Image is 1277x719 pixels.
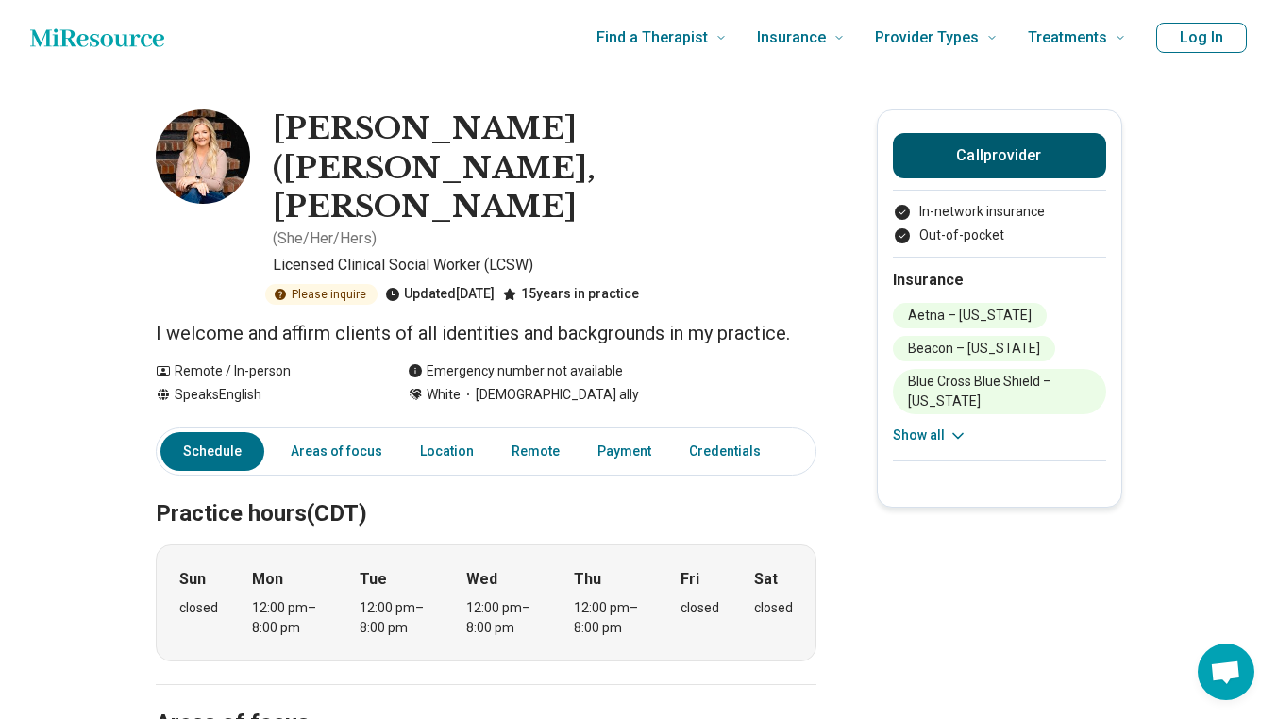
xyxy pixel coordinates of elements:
[1028,25,1107,51] span: Treatments
[179,598,218,618] div: closed
[360,568,387,591] strong: Tue
[893,303,1047,328] li: Aetna – [US_STATE]
[1156,23,1247,53] button: Log In
[500,432,571,471] a: Remote
[160,432,264,471] a: Schedule
[461,385,639,405] span: [DEMOGRAPHIC_DATA] ally
[893,226,1106,245] li: Out-of-pocket
[678,432,783,471] a: Credentials
[893,369,1106,414] li: Blue Cross Blue Shield – [US_STATE]
[252,568,283,591] strong: Mon
[273,227,377,250] p: ( She/Her/Hers )
[30,19,164,57] a: Home page
[681,568,699,591] strong: Fri
[893,133,1106,178] button: Callprovider
[586,432,663,471] a: Payment
[156,453,816,530] h2: Practice hours (CDT)
[156,320,816,346] p: I welcome and affirm clients of all identities and backgrounds in my practice.
[279,432,394,471] a: Areas of focus
[596,25,708,51] span: Find a Therapist
[574,568,601,591] strong: Thu
[754,598,793,618] div: closed
[466,568,497,591] strong: Wed
[875,25,979,51] span: Provider Types
[466,598,539,638] div: 12:00 pm – 8:00 pm
[273,254,816,276] p: Licensed Clinical Social Worker (LCSW)
[252,598,325,638] div: 12:00 pm – 8:00 pm
[893,269,1106,292] h2: Insurance
[179,568,206,591] strong: Sun
[156,361,370,381] div: Remote / In-person
[156,544,816,661] div: When does the program meet?
[273,109,816,227] h1: [PERSON_NAME] ([PERSON_NAME], [PERSON_NAME]
[681,598,719,618] div: closed
[427,385,461,405] span: White
[754,568,778,591] strong: Sat
[757,25,826,51] span: Insurance
[893,202,1106,245] ul: Payment options
[893,202,1106,222] li: In-network insurance
[409,432,485,471] a: Location
[156,385,370,405] div: Speaks English
[265,284,378,305] div: Please inquire
[574,598,647,638] div: 12:00 pm – 8:00 pm
[893,336,1055,361] li: Beacon – [US_STATE]
[408,361,623,381] div: Emergency number not available
[360,598,432,638] div: 12:00 pm – 8:00 pm
[156,109,250,204] img: Tonya Smith, Licensed Clinical Social Worker (LCSW)
[385,284,495,305] div: Updated [DATE]
[502,284,639,305] div: 15 years in practice
[893,426,967,445] button: Show all
[1198,644,1254,700] div: Open chat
